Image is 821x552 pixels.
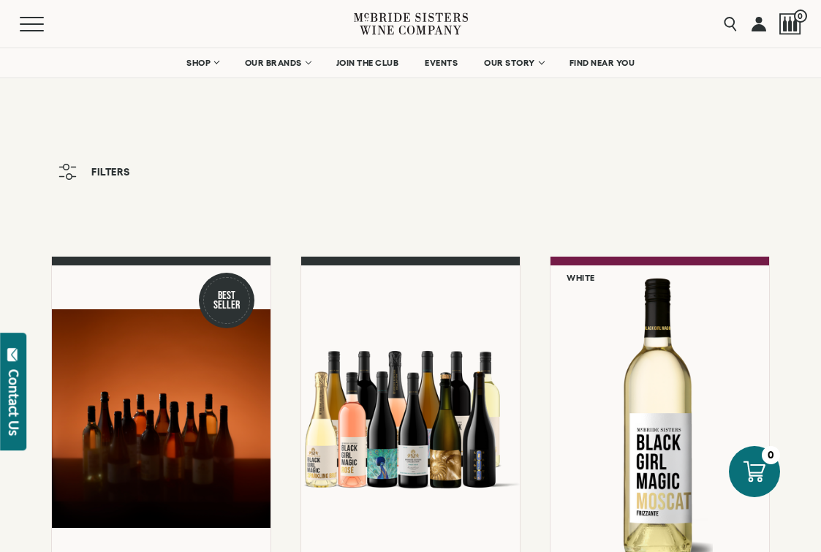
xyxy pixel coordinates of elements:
[560,48,645,77] a: FIND NEAR YOU
[567,273,595,282] h6: White
[336,58,399,68] span: JOIN THE CLUB
[20,17,72,31] button: Mobile Menu Trigger
[245,58,302,68] span: OUR BRANDS
[415,48,467,77] a: EVENTS
[51,156,137,187] button: Filters
[327,48,409,77] a: JOIN THE CLUB
[7,369,21,436] div: Contact Us
[484,58,535,68] span: OUR STORY
[474,48,553,77] a: OUR STORY
[570,58,635,68] span: FIND NEAR YOU
[177,48,228,77] a: SHOP
[186,58,211,68] span: SHOP
[762,446,780,464] div: 0
[425,58,458,68] span: EVENTS
[794,10,807,23] span: 0
[91,167,130,177] span: Filters
[235,48,319,77] a: OUR BRANDS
